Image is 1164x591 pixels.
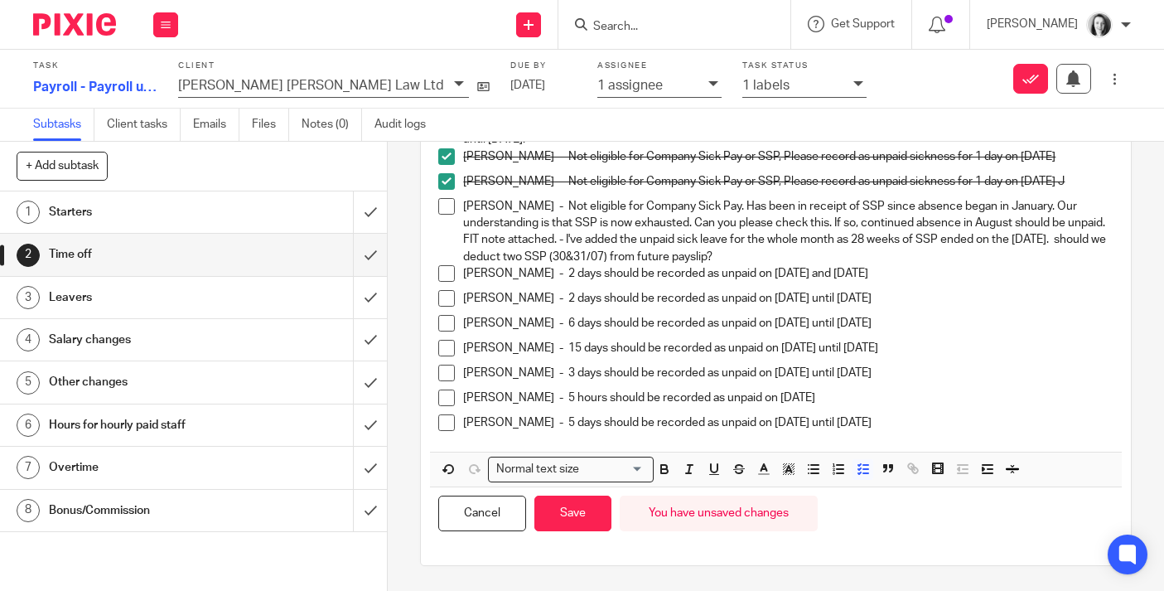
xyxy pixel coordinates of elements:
[987,16,1078,32] p: [PERSON_NAME]
[49,285,241,310] h1: Leavers
[252,109,289,141] a: Files
[592,20,741,35] input: Search
[49,200,241,225] h1: Starters
[463,148,1113,165] p: [PERSON_NAME] - Not eligible for Company Sick Pay or SSP, Please record as unpaid sickness for 1 ...
[17,499,40,522] div: 8
[17,152,108,180] button: + Add subtask
[17,328,40,351] div: 4
[193,109,239,141] a: Emails
[620,496,818,531] div: You have unsaved changes
[597,61,722,71] label: Assignee
[17,414,40,437] div: 6
[463,340,1113,356] p: [PERSON_NAME] - 15 days should be recorded as unpaid on [DATE] until [DATE]
[49,370,241,395] h1: Other changes
[33,13,116,36] img: Pixie
[742,61,867,71] label: Task status
[49,455,241,480] h1: Overtime
[584,461,644,478] input: Search for option
[33,61,157,71] label: Task
[510,61,577,71] label: Due by
[510,80,545,91] span: [DATE]
[463,198,1113,265] p: [PERSON_NAME] - Not eligible for Company Sick Pay. Has been in receipt of SSP since absence began...
[463,414,1113,431] p: [PERSON_NAME] - 5 days should be recorded as unpaid on [DATE] until [DATE]
[374,109,438,141] a: Audit logs
[17,244,40,267] div: 2
[49,498,241,523] h1: Bonus/Commission
[463,365,1113,381] p: [PERSON_NAME] - 3 days should be recorded as unpaid on [DATE] until [DATE]
[49,327,241,352] h1: Salary changes
[49,242,241,267] h1: Time off
[534,496,611,531] button: Save
[463,315,1113,332] p: [PERSON_NAME] - 6 days should be recorded as unpaid on [DATE] until [DATE]
[463,173,1113,190] p: [PERSON_NAME] - Not eligible for Company Sick Pay or SSP, Please record as unpaid sickness for 1 ...
[178,61,490,71] label: Client
[17,201,40,224] div: 1
[463,265,1113,282] p: [PERSON_NAME] - 2 days should be recorded as unpaid on [DATE] and [DATE]
[49,413,241,438] h1: Hours for hourly paid staff
[107,109,181,141] a: Client tasks
[33,109,94,141] a: Subtasks
[17,371,40,395] div: 5
[17,456,40,479] div: 7
[438,496,526,531] button: Cancel
[178,78,444,93] p: [PERSON_NAME] [PERSON_NAME] Law Ltd
[463,290,1113,307] p: [PERSON_NAME] - 2 days should be recorded as unpaid on [DATE] until [DATE]
[463,390,1113,406] p: [PERSON_NAME] - 5 hours should be recorded as unpaid on [DATE]
[597,78,663,93] p: 1 assignee
[492,461,582,478] span: Normal text size
[488,457,654,482] div: Search for option
[831,18,895,30] span: Get Support
[17,286,40,309] div: 3
[1086,12,1113,38] img: T1JH8BBNX-UMG48CW64-d2649b4fbe26-512.png
[302,109,362,141] a: Notes (0)
[742,78,790,93] p: 1 labels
